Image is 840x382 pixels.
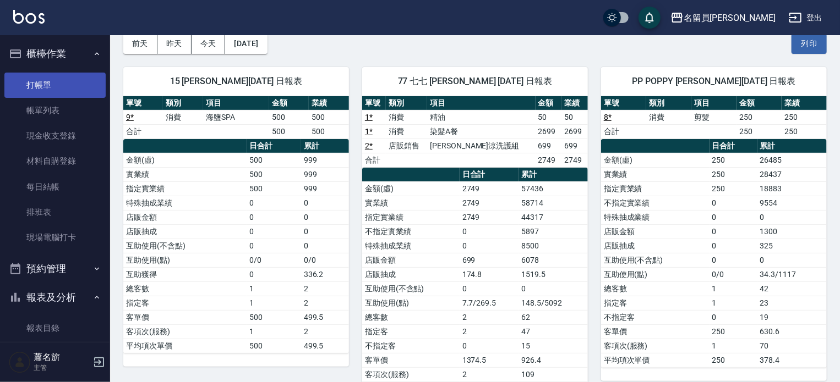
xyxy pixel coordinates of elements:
[301,167,349,181] td: 999
[561,153,588,167] td: 2749
[123,239,247,253] td: 互助使用(不含點)
[691,96,737,110] th: 項目
[301,196,349,210] td: 0
[460,181,519,196] td: 2749
[247,281,301,296] td: 1
[362,96,588,168] table: a dense table
[601,339,710,353] td: 客項次(服務)
[601,96,827,139] table: a dense table
[386,139,427,153] td: 店販銷售
[301,267,349,281] td: 336.2
[710,267,757,281] td: 0/0
[710,296,757,310] td: 1
[123,181,247,196] td: 指定實業績
[519,239,588,253] td: 8500
[519,353,588,367] td: 926.4
[710,196,757,210] td: 0
[362,267,460,281] td: 店販抽成
[247,153,301,167] td: 500
[309,124,349,139] td: 500
[247,267,301,281] td: 0
[163,96,203,110] th: 類別
[301,181,349,196] td: 999
[301,253,349,267] td: 0/0
[247,167,301,181] td: 500
[362,324,460,339] td: 指定客
[614,76,814,87] span: PP POPPY [PERSON_NAME][DATE] 日報表
[782,96,827,110] th: 業績
[460,310,519,324] td: 2
[710,239,757,253] td: 0
[757,196,827,210] td: 9554
[362,239,460,253] td: 特殊抽成業績
[601,324,710,339] td: 客單價
[710,253,757,267] td: 0
[123,253,247,267] td: 互助使用(點)
[157,34,192,54] button: 昨天
[601,253,710,267] td: 互助使用(不含點)
[203,96,269,110] th: 項目
[460,168,519,182] th: 日合計
[13,10,45,24] img: Logo
[247,296,301,310] td: 1
[4,123,106,148] a: 現金收支登錄
[666,7,780,29] button: 名留員[PERSON_NAME]
[601,239,710,253] td: 店販抽成
[203,110,269,124] td: 海鹽SPA
[710,224,757,239] td: 0
[710,339,757,353] td: 1
[601,296,710,310] td: 指定客
[460,253,519,267] td: 699
[737,110,782,124] td: 250
[710,210,757,224] td: 0
[386,110,427,124] td: 消費
[362,310,460,324] td: 總客數
[536,153,562,167] td: 2749
[301,296,349,310] td: 2
[710,167,757,181] td: 250
[460,267,519,281] td: 174.8
[519,267,588,281] td: 1519.5
[309,96,349,110] th: 業績
[519,367,588,381] td: 109
[309,110,349,124] td: 500
[536,139,562,153] td: 699
[247,324,301,339] td: 1
[123,139,349,353] table: a dense table
[123,267,247,281] td: 互助獲得
[247,139,301,153] th: 日合計
[601,196,710,210] td: 不指定實業績
[123,167,247,181] td: 實業績
[362,367,460,381] td: 客項次(服務)
[519,168,588,182] th: 累計
[519,281,588,296] td: 0
[757,281,827,296] td: 42
[247,310,301,324] td: 500
[757,310,827,324] td: 19
[601,139,827,368] table: a dense table
[362,281,460,296] td: 互助使用(不含點)
[269,124,309,139] td: 500
[737,124,782,139] td: 250
[536,110,562,124] td: 50
[123,324,247,339] td: 客項次(服務)
[362,339,460,353] td: 不指定客
[460,196,519,210] td: 2749
[362,296,460,310] td: 互助使用(點)
[601,267,710,281] td: 互助使用(點)
[301,324,349,339] td: 2
[137,76,336,87] span: 15 [PERSON_NAME][DATE] 日報表
[362,224,460,239] td: 不指定實業績
[269,96,309,110] th: 金額
[460,281,519,296] td: 0
[757,296,827,310] td: 23
[4,225,106,250] a: 現場電腦打卡
[519,196,588,210] td: 58714
[460,210,519,224] td: 2749
[34,352,90,363] h5: 蕭名旂
[427,124,535,139] td: 染髮A餐
[757,224,827,239] td: 1300
[4,98,106,123] a: 帳單列表
[519,253,588,267] td: 6078
[247,224,301,239] td: 0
